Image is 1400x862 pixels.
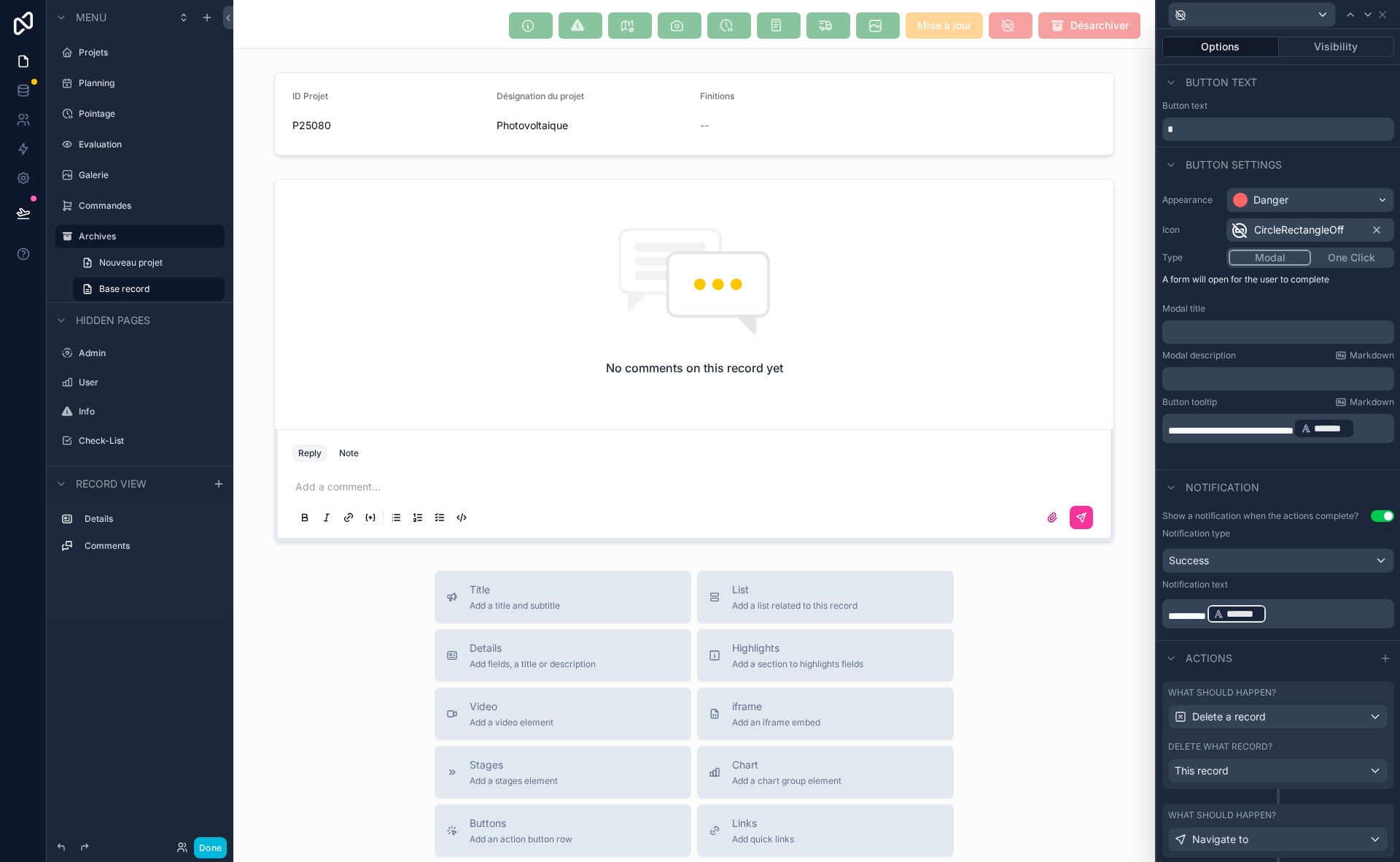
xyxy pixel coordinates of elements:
button: TitleAdd a title and subtitle [435,571,691,623]
span: Delete a record [1192,709,1266,724]
span: Button settings [1186,158,1282,172]
span: Buttons [470,816,572,831]
span: Success [1169,553,1209,568]
button: Danger [1226,188,1394,212]
label: Pointage [79,108,216,120]
span: Add quick links [732,834,794,845]
label: What should happen? [1168,809,1276,821]
span: Navigate to [1192,832,1248,847]
button: Navigate to [1168,827,1388,852]
div: scrollable content [1162,367,1394,390]
button: LinksAdd quick links [697,804,954,857]
span: Markdown [1350,350,1394,361]
span: Add a stages element [470,775,558,787]
label: Admin [79,347,216,359]
span: Record view [76,477,147,491]
span: Menu [76,10,106,25]
span: iframe [732,699,820,714]
a: Markdown [1335,350,1394,361]
label: Evaluation [79,139,216,150]
button: iframeAdd an iframe embed [697,688,954,740]
label: Commandes [79,200,216,212]
label: Appearance [1162,194,1221,206]
label: Galerie [79,169,216,181]
label: Info [79,406,216,417]
span: Details [470,641,596,655]
label: Planning [79,77,216,89]
label: Notification type [1162,528,1230,539]
a: Base record [73,277,225,301]
span: Actions [1186,651,1232,666]
span: Add a list related to this record [732,600,857,612]
button: ButtonsAdd an action button row [435,804,691,857]
span: Button text [1186,75,1257,90]
span: Chart [732,758,841,772]
label: Check-List [79,435,216,447]
label: User [79,377,216,388]
span: Nouveau projet [99,257,163,269]
label: Comments [85,540,213,552]
button: ChartAdd a chart group element [697,746,954,798]
div: Danger [1253,193,1288,207]
div: scrollable content [1162,414,1394,443]
label: Modal title [1162,303,1205,315]
p: A form will open for the user to complete [1162,274,1394,291]
span: Add a title and subtitle [470,600,560,612]
button: DetailsAdd fields, a title or description [435,629,691,682]
a: Nouveau projet [73,251,225,274]
span: Stages [470,758,558,772]
span: Links [732,816,794,831]
label: Button tooltip [1162,396,1217,408]
span: Add fields, a title or description [470,658,596,670]
button: Done [194,837,227,858]
label: Notification text [1162,579,1228,590]
span: Hidden pages [76,313,150,328]
button: VideoAdd a video element [435,688,691,740]
div: scrollable content [47,501,233,572]
span: Add a chart group element [732,775,841,787]
span: Markdown [1350,396,1394,408]
label: Modal description [1162,350,1236,361]
label: Archives [79,231,216,242]
span: Base record [99,283,149,295]
span: Add a video element [470,717,553,728]
div: scrollable content [1162,596,1394,628]
button: ListAdd a list related to this record [697,571,954,623]
button: This record [1168,758,1388,783]
div: Show a notification when the actions complete? [1162,510,1358,522]
button: One Click [1311,250,1392,266]
span: CircleRectangleOff [1254,223,1344,237]
span: List [732,582,857,597]
span: Notification [1186,480,1259,495]
label: Button text [1162,100,1207,112]
span: Title [470,582,560,597]
span: Add an action button row [470,834,572,845]
span: Video [470,699,553,714]
span: This record [1175,763,1229,778]
button: HighlightsAdd a section to highlights fields [697,629,954,682]
button: StagesAdd a stages element [435,746,691,798]
button: Delete a record [1168,704,1388,729]
button: Options [1162,36,1279,57]
button: Modal [1229,250,1311,266]
label: Delete what record? [1168,741,1272,753]
label: Icon [1162,224,1221,236]
div: scrollable content [1162,320,1394,344]
label: Details [85,513,213,525]
label: Type [1162,252,1221,263]
label: Projets [79,47,216,58]
span: Add an iframe embed [732,717,820,728]
a: Markdown [1335,396,1394,408]
label: What should happen? [1168,687,1276,699]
